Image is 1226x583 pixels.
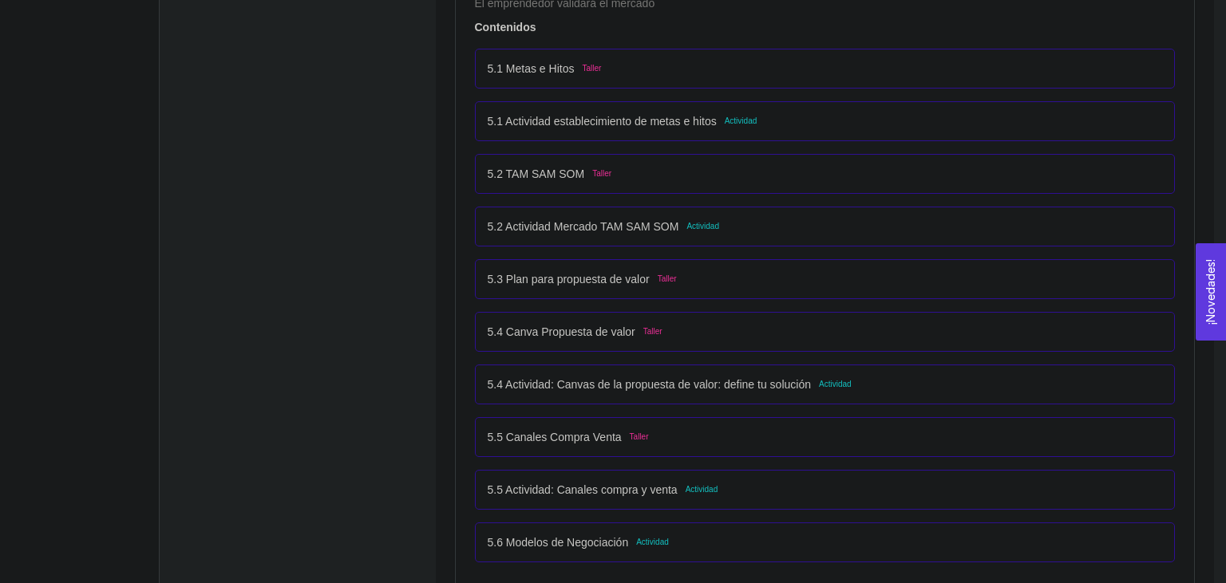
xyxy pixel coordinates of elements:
span: Taller [658,273,677,286]
p: 5.2 TAM SAM SOM [488,165,585,183]
span: Actividad [819,378,852,391]
span: Taller [592,167,611,180]
span: Actividad [636,536,669,549]
span: Taller [643,325,662,338]
p: 5.3 Plan para propuesta de valor [488,270,650,288]
p: 5.1 Actividad establecimiento de metas e hitos [488,112,717,130]
span: Taller [630,431,649,443]
span: Actividad [686,483,718,496]
p: 5.1 Metas e Hitos [488,60,575,77]
p: 5.5 Actividad: Canales compra y venta [488,481,678,498]
strong: Contenidos [475,21,536,33]
p: 5.5 Canales Compra Venta [488,428,622,446]
button: Open Feedback Widget [1196,243,1226,341]
span: Actividad [686,220,719,233]
span: Taller [582,62,601,75]
p: 5.4 Canva Propuesta de valor [488,323,635,341]
p: 5.6 Modelos de Negociación [488,534,629,551]
span: Actividad [725,115,757,128]
p: 5.4 Actividad: Canvas de la propuesta de valor: define tu solución [488,376,811,393]
p: 5.2 Actividad Mercado TAM SAM SOM [488,218,679,235]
